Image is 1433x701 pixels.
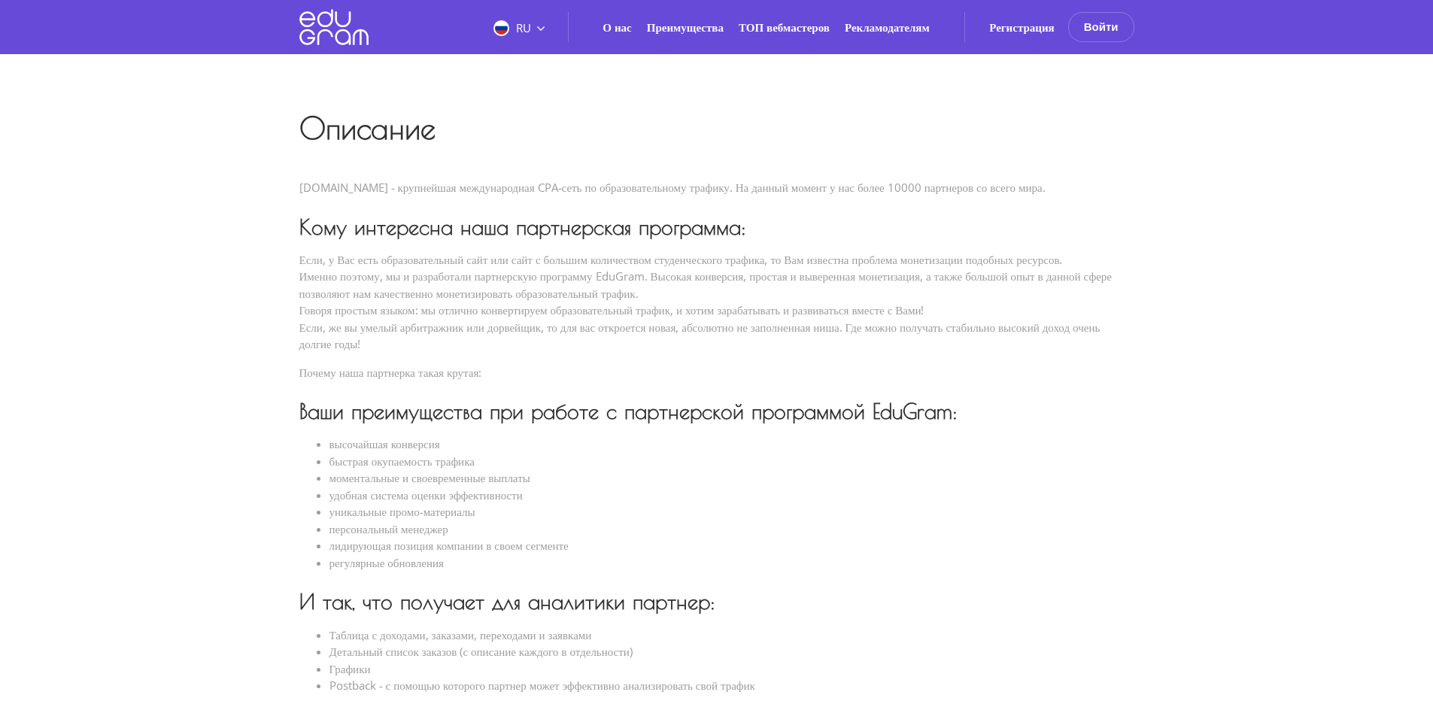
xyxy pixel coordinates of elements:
[329,453,1134,470] li: быстрая окупаемость трафика
[329,487,1134,504] li: удобная система оценки эффективности
[989,20,1055,35] a: Регистрация
[299,364,1134,381] p: Почему наша партнерка такая крутая:
[299,114,1134,141] h1: Описание
[647,20,724,35] a: Преимущества
[329,520,1134,538] li: персональный менеджер
[329,643,1134,660] li: Детальный список заказов (с описание каждого в отдельности)
[299,217,1134,236] h3: Кому интересна наша партнерская программа:
[299,179,1134,196] div: [DOMAIN_NAME] - крупнейшая международная CPA-сеть по образовательному трафику. На данный момент у...
[299,592,1134,611] h3: И так, что получает для аналитики партнер:
[516,20,531,35] span: RU
[329,677,1134,694] li: Postback - с помощью которого партнер может эффективно анализировать свой трафик
[329,503,1134,520] li: уникальные промо-материалы
[299,251,1134,353] p: Если, у Вас есть образовательный сайт или сайт с большим количеством студенческого трафика, то Ва...
[845,20,930,35] a: Рекламодателям
[329,435,1134,453] li: высочайшая конверсия
[603,20,631,35] a: О нас
[329,627,1134,644] li: Таблица с доходами, заказами, переходами и заявками
[329,660,1134,678] li: Графики
[329,537,1134,554] li: лидирующая позиция компании в своем сегменте
[299,402,1134,420] h3: Ваши преимущества при работе с партнерской программой EduGram:
[329,554,1134,572] li: регулярные обновления
[329,469,1134,487] li: моментальные и своевременные выплаты
[739,20,830,35] a: ТОП вебмастеров
[1068,12,1134,42] button: Войти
